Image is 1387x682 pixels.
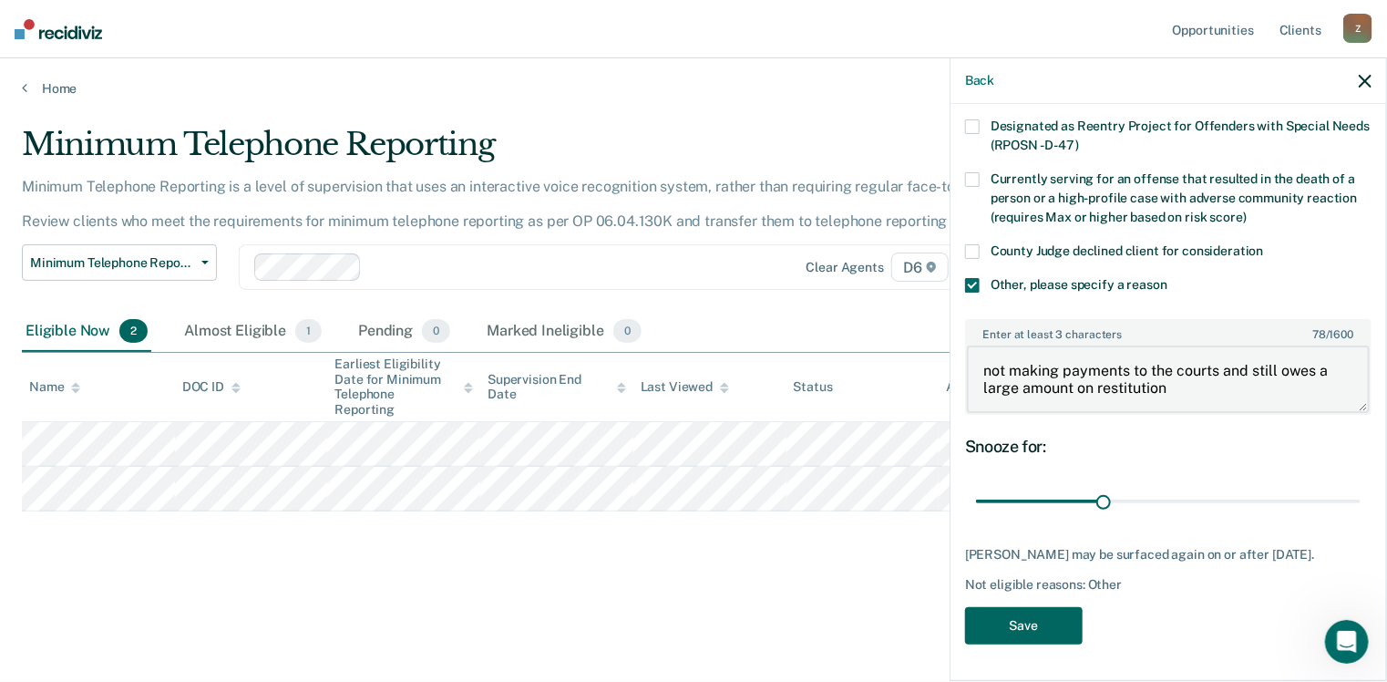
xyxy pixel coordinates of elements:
[991,171,1357,224] span: Currently serving for an offense that resulted in the death of a person or a high-profile case wi...
[965,73,994,88] button: Back
[891,253,949,282] span: D6
[422,319,450,343] span: 0
[991,243,1264,258] span: County Judge declined client for consideration
[641,379,729,395] div: Last Viewed
[967,321,1370,341] label: Enter at least 3 characters
[965,547,1372,563] div: [PERSON_NAME] may be surfaced again on or after [DATE].
[22,80,1365,97] a: Home
[794,379,833,395] div: Status
[22,312,151,352] div: Eligible Now
[295,319,322,343] span: 1
[22,126,1063,178] div: Minimum Telephone Reporting
[613,319,642,343] span: 0
[483,312,645,352] div: Marked Ineligible
[965,607,1083,645] button: Save
[180,312,325,352] div: Almost Eligible
[119,319,148,343] span: 2
[965,577,1372,593] div: Not eligible reasons: Other
[334,356,473,418] div: Earliest Eligibility Date for Minimum Telephone Reporting
[965,437,1372,457] div: Snooze for:
[946,379,1032,395] div: Assigned to
[1343,14,1372,43] div: Z
[1312,328,1353,341] span: / 1600
[991,119,1370,152] span: Designated as Reentry Project for Offenders with Special Needs (RPOSN - D-47)
[1325,620,1369,664] iframe: Intercom live chat
[22,178,1055,230] p: Minimum Telephone Reporting is a level of supervision that uses an interactive voice recognition ...
[30,255,194,271] span: Minimum Telephone Reporting
[29,379,80,395] div: Name
[354,312,454,352] div: Pending
[488,372,626,403] div: Supervision End Date
[1312,328,1326,341] span: 78
[991,277,1167,292] span: Other, please specify a reason
[967,346,1370,413] textarea: not making payments to the courts and still owes a large amount on restitution
[807,260,884,275] div: Clear agents
[15,19,102,39] img: Recidiviz
[182,379,241,395] div: DOC ID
